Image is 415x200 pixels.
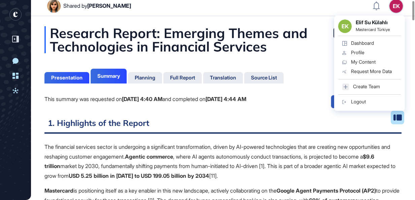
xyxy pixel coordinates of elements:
[44,187,73,194] b: Mastercard
[205,96,246,102] b: [DATE] 4:44 AM
[63,3,131,9] div: Shared by
[331,95,402,108] button: Create a new summary
[125,153,173,160] b: Agentic commerce
[44,142,402,181] p: The financial services sector is undergoing a significant transformation, driven by AI-powered te...
[44,95,246,104] div: This summary was requested on and completed on
[135,75,155,81] div: Planning
[44,26,402,53] div: Research Report: Emerging Themes and Technologies in Financial Services
[170,75,195,81] div: Full Report
[87,2,131,9] span: [PERSON_NAME]
[51,75,83,81] div: Presentation
[97,73,120,79] div: Summary
[9,8,22,21] div: entrapeer-logo
[251,75,277,81] div: Source List
[69,172,209,179] b: USD 5.25 billion in [DATE] to USD 199.05 billion by 2034
[122,96,162,102] b: [DATE] 4:40 AM
[277,187,376,194] b: Google Agent Payments Protocol (AP2)
[210,75,236,81] div: Translation
[44,117,402,134] h2: 1. Highlights of the Report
